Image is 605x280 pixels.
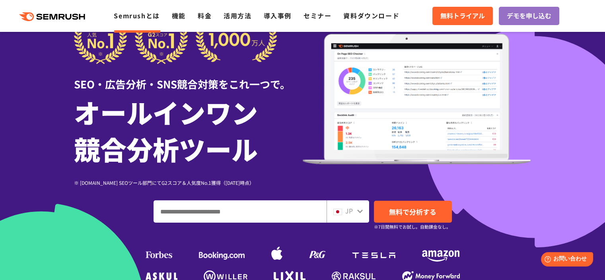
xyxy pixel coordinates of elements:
a: Semrushとは [114,11,160,20]
h1: オールインワン 競合分析ツール [74,94,303,167]
span: 無料で分析する [389,207,436,217]
div: ※ [DOMAIN_NAME] SEOツール部門にてG2スコア＆人気度No.1獲得（[DATE]時点） [74,179,303,186]
small: ※7日間無料でお試し。自動課金なし。 [374,223,451,231]
span: JP [345,206,353,215]
a: 無料トライアル [432,7,493,25]
div: SEO・広告分析・SNS競合対策をこれ一つで。 [74,64,303,92]
input: ドメイン、キーワードまたはURLを入力してください [154,201,326,222]
a: 導入事例 [264,11,292,20]
a: 無料で分析する [374,201,452,223]
a: セミナー [303,11,331,20]
iframe: Help widget launcher [534,249,596,271]
a: 活用方法 [224,11,251,20]
span: 無料トライアル [440,11,485,21]
a: 資料ダウンロード [343,11,399,20]
span: デモを申し込む [507,11,551,21]
a: 料金 [198,11,212,20]
a: デモを申し込む [499,7,559,25]
a: 機能 [172,11,186,20]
